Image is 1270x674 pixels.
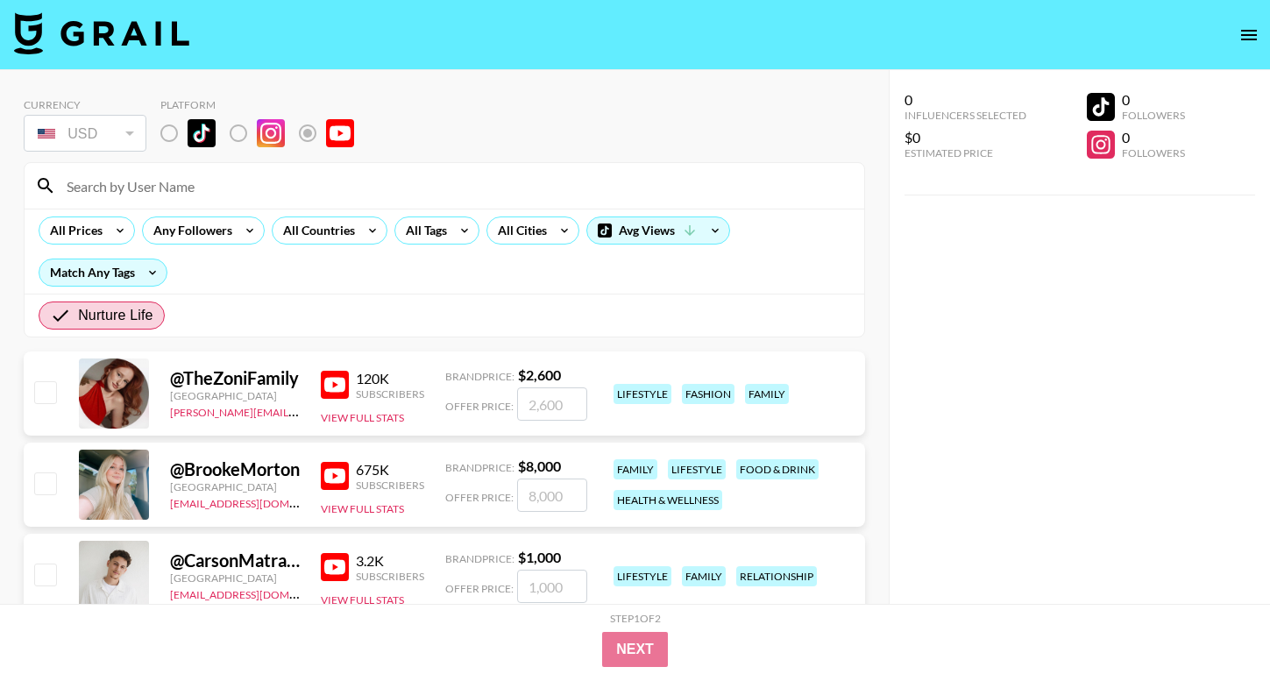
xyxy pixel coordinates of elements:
[905,91,1026,109] div: 0
[321,411,404,424] button: View Full Stats
[356,552,424,570] div: 3.2K
[170,402,429,419] a: [PERSON_NAME][EMAIL_ADDRESS][DOMAIN_NAME]
[170,550,300,571] div: @ CarsonMatranga
[160,115,368,152] div: List locked to YouTube.
[682,384,734,404] div: fashion
[321,502,404,515] button: View Full Stats
[160,98,368,111] div: Platform
[736,566,817,586] div: relationship
[518,366,561,383] strong: $ 2,600
[395,217,451,244] div: All Tags
[188,119,216,147] img: TikTok
[614,566,671,586] div: lifestyle
[170,458,300,480] div: @ BrookeMorton
[517,387,587,421] input: 2,600
[445,552,514,565] span: Brand Price:
[356,461,424,479] div: 675K
[1182,586,1249,653] iframe: Drift Widget Chat Controller
[614,490,722,510] div: health & wellness
[39,259,167,286] div: Match Any Tags
[1231,18,1266,53] button: open drawer
[170,367,300,389] div: @ TheZoniFamily
[321,371,349,399] img: YouTube
[24,111,146,155] div: Currency is locked to USD
[736,459,819,479] div: food & drink
[170,389,300,402] div: [GEOGRAPHIC_DATA]
[14,12,189,54] img: Grail Talent
[614,384,671,404] div: lifestyle
[27,118,143,149] div: USD
[1122,109,1185,122] div: Followers
[518,549,561,565] strong: $ 1,000
[587,217,729,244] div: Avg Views
[24,98,146,111] div: Currency
[517,570,587,603] input: 1,000
[905,129,1026,146] div: $0
[445,370,514,383] span: Brand Price:
[356,479,424,492] div: Subscribers
[745,384,789,404] div: family
[273,217,358,244] div: All Countries
[445,491,514,504] span: Offer Price:
[170,585,346,601] a: [EMAIL_ADDRESS][DOMAIN_NAME]
[170,493,346,510] a: [EMAIL_ADDRESS][DOMAIN_NAME]
[445,400,514,413] span: Offer Price:
[321,593,404,607] button: View Full Stats
[1122,91,1185,109] div: 0
[682,566,726,586] div: family
[356,370,424,387] div: 120K
[487,217,550,244] div: All Cities
[517,479,587,512] input: 8,000
[56,172,854,200] input: Search by User Name
[257,119,285,147] img: Instagram
[78,305,153,326] span: Nurture Life
[326,119,354,147] img: YouTube
[518,458,561,474] strong: $ 8,000
[905,109,1026,122] div: Influencers Selected
[143,217,236,244] div: Any Followers
[1122,146,1185,160] div: Followers
[170,571,300,585] div: [GEOGRAPHIC_DATA]
[614,459,657,479] div: family
[610,612,661,625] div: Step 1 of 2
[668,459,726,479] div: lifestyle
[602,632,668,667] button: Next
[170,480,300,493] div: [GEOGRAPHIC_DATA]
[356,570,424,583] div: Subscribers
[445,582,514,595] span: Offer Price:
[905,146,1026,160] div: Estimated Price
[321,553,349,581] img: YouTube
[445,461,514,474] span: Brand Price:
[39,217,106,244] div: All Prices
[1122,129,1185,146] div: 0
[321,462,349,490] img: YouTube
[356,387,424,401] div: Subscribers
